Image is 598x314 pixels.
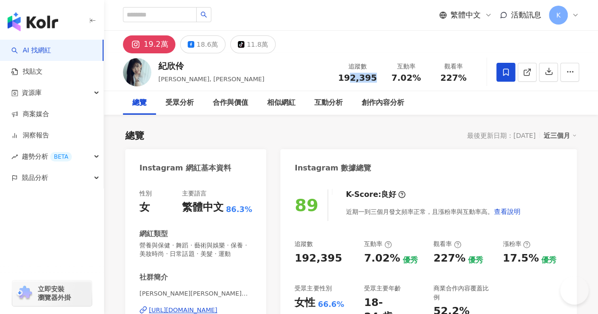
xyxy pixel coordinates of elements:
span: search [200,11,207,18]
div: 社群簡介 [139,272,168,282]
span: rise [11,153,18,160]
div: 192,395 [295,251,342,266]
div: 互動分析 [314,97,343,109]
img: KOL Avatar [123,58,151,86]
div: 89 [295,195,318,215]
img: logo [8,12,58,31]
div: 18.6萬 [197,38,218,51]
div: 11.8萬 [247,38,268,51]
div: 互動率 [388,62,424,71]
div: 227% [433,251,466,266]
span: 86.3% [226,204,252,215]
div: 優秀 [541,255,556,265]
a: 洞察報告 [11,131,49,140]
div: 17.5% [503,251,538,266]
a: searchAI 找網紅 [11,46,51,55]
div: 相似網紅 [267,97,295,109]
div: K-Score : [346,189,406,200]
div: 近期一到三個月發文頻率正常，且漲粉率與互動率高。 [346,202,520,221]
span: 競品分析 [22,167,48,188]
div: 紀欣伶 [158,60,264,72]
div: 漲粉率 [503,240,530,248]
div: 總覽 [125,129,144,142]
button: 18.6萬 [180,35,225,53]
div: 追蹤數 [295,240,313,248]
span: 繁體中文 [451,10,481,20]
div: 主要語言 [182,189,207,198]
span: [PERSON_NAME], [PERSON_NAME] [158,76,264,83]
span: 查看說明 [494,208,520,215]
span: 資源庫 [22,82,42,103]
span: 7.02% [391,73,421,83]
div: 性別 [139,189,152,198]
div: 創作內容分析 [362,97,404,109]
img: chrome extension [15,286,34,301]
button: 19.2萬 [123,35,175,53]
span: 營養與保健 · 舞蹈 · 藝術與娛樂 · 保養 · 美妝時尚 · 日常話題 · 美髮 · 運動 [139,241,252,258]
div: 合作與價值 [213,97,248,109]
a: chrome extension立即安裝 瀏覽器外掛 [12,280,92,306]
div: 近三個月 [544,129,577,142]
div: 66.6% [318,299,344,310]
button: 查看說明 [493,202,520,221]
div: 互動率 [364,240,392,248]
div: 良好 [381,189,396,200]
iframe: Help Scout Beacon - Open [560,276,589,305]
div: BETA [50,152,72,161]
a: 商案媒合 [11,110,49,119]
div: 女性 [295,296,315,310]
div: 優秀 [468,255,483,265]
div: 繁體中文 [182,200,224,215]
div: 受眾分析 [165,97,194,109]
span: K [556,10,560,20]
span: [PERSON_NAME][PERSON_NAME]♡찌신링 | cindychi106 [139,289,252,298]
span: 活動訊息 [511,10,541,19]
div: 受眾主要性別 [295,284,331,293]
span: 立即安裝 瀏覽器外掛 [38,285,71,302]
div: 追蹤數 [338,62,377,71]
div: 商業合作內容覆蓋比例 [433,284,494,301]
button: 11.8萬 [230,35,276,53]
a: 找貼文 [11,67,43,76]
div: Instagram 網紅基本資料 [139,163,231,173]
div: 總覽 [132,97,147,109]
div: 網紅類型 [139,229,168,239]
div: 女 [139,200,150,215]
div: 觀看率 [433,240,461,248]
div: 觀看率 [435,62,471,71]
span: 192,395 [338,73,377,83]
div: 7.02% [364,251,400,266]
div: 最後更新日期：[DATE] [467,132,536,139]
span: 趨勢分析 [22,146,72,167]
div: 19.2萬 [144,38,168,51]
span: 227% [440,73,467,83]
div: Instagram 數據總覽 [295,163,371,173]
div: 受眾主要年齡 [364,284,401,293]
div: 優秀 [402,255,417,265]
